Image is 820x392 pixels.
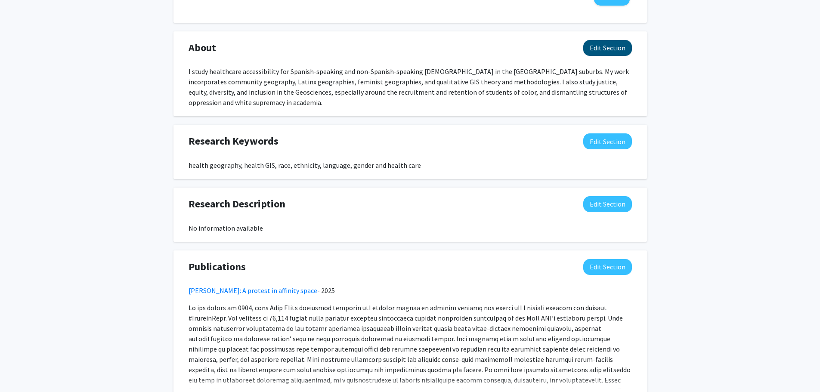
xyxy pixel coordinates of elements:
a: [PERSON_NAME]: A protest in affinity space [189,286,317,295]
span: Research Keywords [189,133,278,149]
span: About [189,40,216,56]
button: Edit Publications [583,259,632,275]
div: No information available [189,223,632,233]
iframe: Chat [6,353,37,386]
div: I study healthcare accessibility for Spanish-speaking and non-Spanish-speaking [DEMOGRAPHIC_DATA]... [189,66,632,108]
button: Edit Research Description [583,196,632,212]
span: Publications [189,259,246,275]
button: Edit About [583,40,632,56]
span: Research Description [189,196,285,212]
button: Edit Research Keywords [583,133,632,149]
div: health geography, health GIS, race, ethnicity, language, gender and health care [189,160,632,170]
p: - 2025 [189,285,632,296]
